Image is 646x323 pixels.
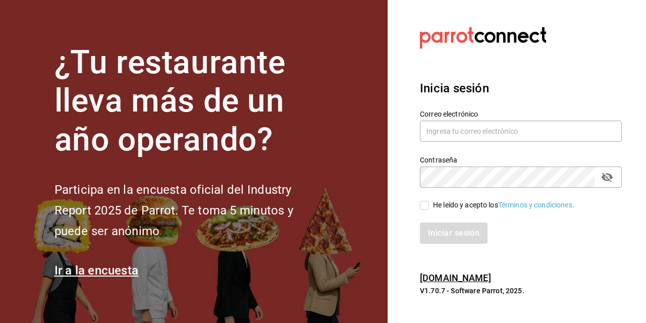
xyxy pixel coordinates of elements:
input: Ingresa tu correo electrónico [420,121,622,142]
label: Correo electrónico [420,110,622,117]
h2: Participa en la encuesta oficial del Industry Report 2025 de Parrot. Te toma 5 minutos y puede se... [55,180,327,241]
a: Términos y condiciones. [498,201,574,209]
div: He leído y acepto los [433,200,574,210]
h3: Inicia sesión [420,79,622,97]
h1: ¿Tu restaurante lleva más de un año operando? [55,43,327,159]
p: V1.70.7 - Software Parrot, 2025. [420,286,622,296]
a: Ir a la encuesta [55,263,139,278]
a: [DOMAIN_NAME] [420,273,491,283]
label: Contraseña [420,156,622,163]
button: Campo de contraseña [599,169,616,186]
